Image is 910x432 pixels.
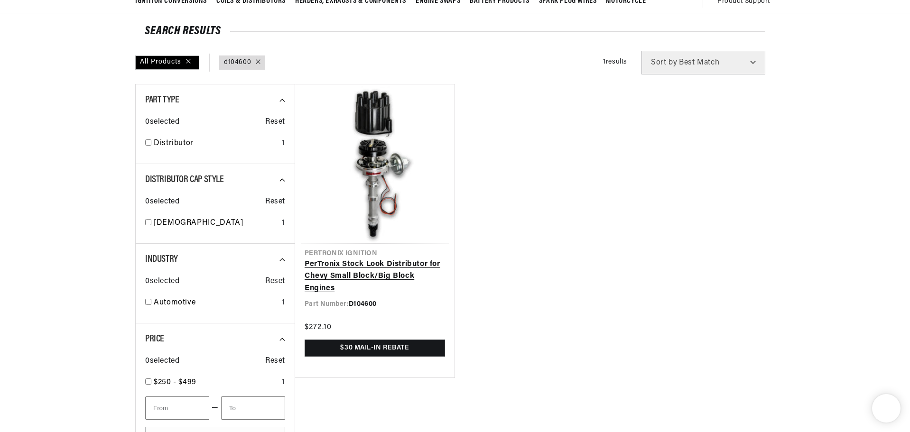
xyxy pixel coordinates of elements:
span: Industry [145,255,178,264]
input: From [145,396,209,420]
span: Sort by [651,59,677,66]
span: Price [145,334,164,344]
span: 0 selected [145,355,179,368]
span: 1 results [603,58,627,65]
a: PerTronix Stock Look Distributor for Chevy Small Block/Big Block Engines [305,258,445,295]
div: All Products [135,55,199,70]
span: $250 - $499 [154,378,196,386]
div: 1 [282,217,285,230]
span: Reset [265,116,285,129]
span: Distributor Cap Style [145,175,224,184]
a: d104600 [224,57,251,68]
a: Automotive [154,297,278,309]
input: To [221,396,285,420]
div: 1 [282,138,285,150]
span: Reset [265,276,285,288]
span: Reset [265,355,285,368]
span: 0 selected [145,196,179,208]
span: Reset [265,196,285,208]
a: [DEMOGRAPHIC_DATA] [154,217,278,230]
span: — [212,402,219,414]
a: Distributor [154,138,278,150]
div: 1 [282,377,285,389]
span: 0 selected [145,116,179,129]
div: 1 [282,297,285,309]
div: SEARCH RESULTS [145,27,765,36]
span: 0 selected [145,276,179,288]
span: Part Type [145,95,179,105]
select: Sort by [641,51,765,74]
